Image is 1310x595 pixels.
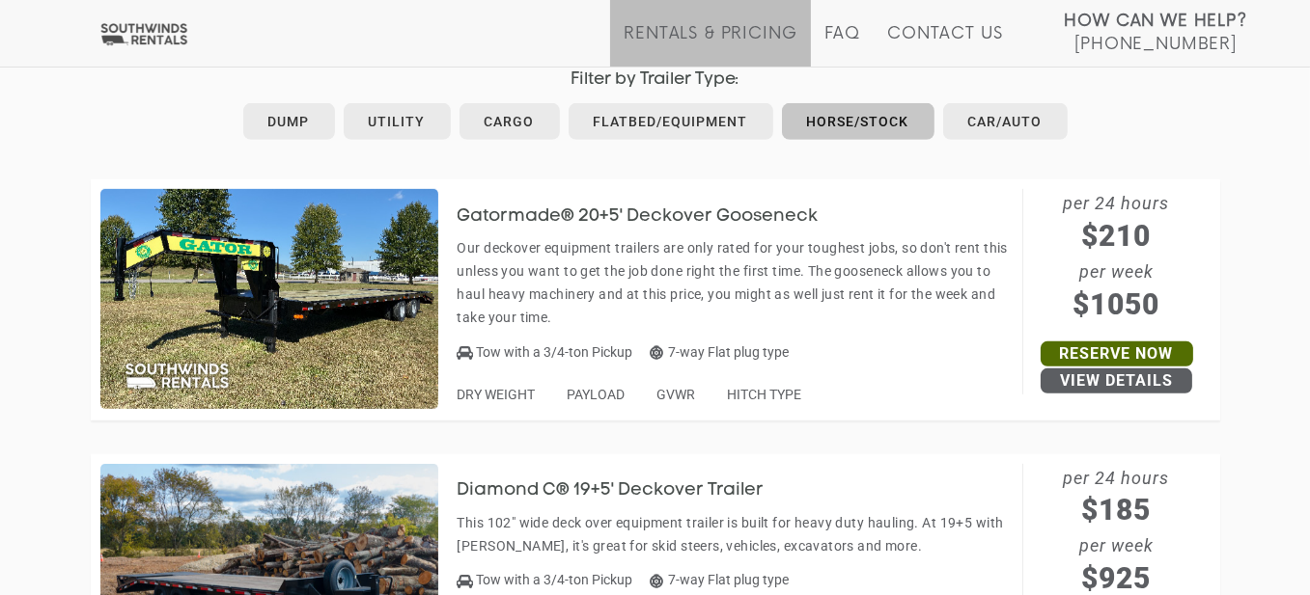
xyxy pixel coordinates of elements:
[458,482,794,498] a: Diamond C® 19+5' Deckover Trailer
[568,387,626,402] span: PAYLOAD
[651,572,790,587] span: 7-way Flat plug type
[824,24,861,67] a: FAQ
[1023,214,1211,257] span: $210
[477,344,633,360] span: Tow with a 3/4-ton Pickup
[1041,368,1192,393] a: View Details
[1065,12,1247,31] strong: How Can We Help?
[477,572,633,587] span: Tow with a 3/4-ton Pickup
[1023,283,1211,326] span: $1050
[458,236,1013,329] p: Our deckover equipment trailers are only rated for your toughest jobs, so don't rent this unless ...
[569,103,773,140] a: Flatbed/Equipment
[782,103,934,140] a: Horse/Stock
[91,70,1220,89] h4: Filter by Trailer Type:
[458,481,794,500] h3: Diamond C® 19+5' Deckover Trailer
[651,344,790,360] span: 7-way Flat plug type
[97,22,191,46] img: Southwinds Rentals Logo
[624,24,796,67] a: Rentals & Pricing
[1023,189,1211,326] span: per 24 hours per week
[458,387,536,402] span: DRY WEIGHT
[460,103,560,140] a: Cargo
[1074,35,1237,54] span: [PHONE_NUMBER]
[728,387,802,402] span: HITCH TYPE
[1041,341,1193,366] a: Reserve Now
[1065,10,1247,52] a: How Can We Help? [PHONE_NUMBER]
[657,387,696,402] span: GVWR
[100,189,438,409] img: SW012 - Gatormade 20+5' Deckover Gooseneck
[458,511,1013,557] p: This 102" wide deck over equipment trailer is built for heavy duty hauling. At 19+5 with [PERSON_...
[1023,488,1211,531] span: $185
[458,207,848,227] h3: Gatormade® 20+5' Deckover Gooseneck
[243,103,335,140] a: Dump
[887,24,1002,67] a: Contact Us
[943,103,1068,140] a: Car/Auto
[344,103,451,140] a: Utility
[458,207,848,223] a: Gatormade® 20+5' Deckover Gooseneck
